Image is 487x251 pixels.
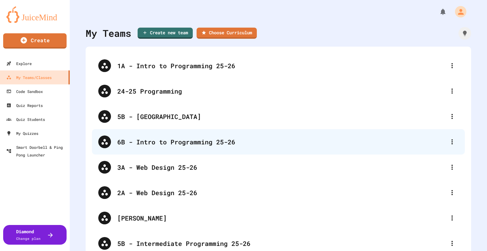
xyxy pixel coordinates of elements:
[92,155,465,180] div: 3A - Web Design 25-26
[6,102,43,109] div: Quiz Reports
[16,228,41,241] div: Diamond
[6,74,52,81] div: My Teams/Classes
[6,143,67,159] div: Smart Doorbell & Ping Pong Launcher
[427,6,448,17] div: My Notifications
[197,28,257,39] a: Choose Curriculum
[16,236,41,241] span: Change plan
[117,213,446,223] div: [PERSON_NAME]
[6,129,38,137] div: My Quizzes
[6,88,43,95] div: Code Sandbox
[117,137,446,147] div: 6B - Intro to Programming 25-26
[117,188,446,197] div: 2A - Web Design 25-26
[3,225,67,245] button: DiamondChange plan
[117,162,446,172] div: 3A - Web Design 25-26
[92,53,465,78] div: 1A - Intro to Programming 25-26
[92,205,465,231] div: [PERSON_NAME]
[117,239,446,248] div: 5B - Intermediate Programming 25-26
[458,27,471,40] div: How it works
[92,129,465,155] div: 6B - Intro to Programming 25-26
[6,116,45,123] div: Quiz Students
[117,61,446,70] div: 1A - Intro to Programming 25-26
[92,104,465,129] div: 5B - [GEOGRAPHIC_DATA]
[92,180,465,205] div: 2A - Web Design 25-26
[3,33,67,49] a: Create
[6,60,32,67] div: Explore
[138,28,193,39] a: Create new team
[117,112,446,121] div: 5B - [GEOGRAPHIC_DATA]
[6,6,63,23] img: logo-orange.svg
[92,78,465,104] div: 24-25 Programming
[86,26,131,40] div: My Teams
[117,86,446,96] div: 24-25 Programming
[448,4,468,19] div: My Account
